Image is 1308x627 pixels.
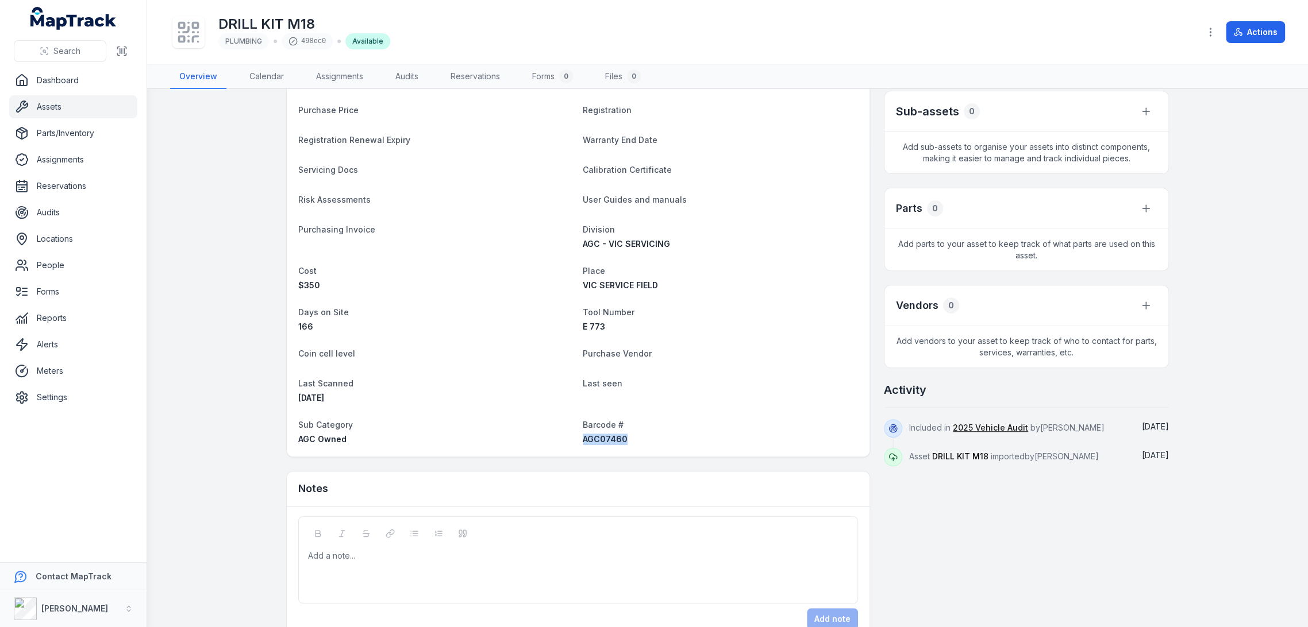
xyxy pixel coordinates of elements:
[298,307,349,317] span: Days on Site
[9,95,137,118] a: Assets
[9,307,137,330] a: Reports
[583,225,615,234] span: Division
[9,359,137,382] a: Meters
[884,132,1168,173] span: Add sub-assets to organise your assets into distinct components, making it easier to manage and t...
[170,65,226,89] a: Overview
[932,451,988,461] span: DRILL KIT M18
[9,280,137,303] a: Forms
[298,322,313,331] span: 166
[953,422,1028,434] a: 2025 Vehicle Audit
[523,65,582,89] a: Forms0
[583,349,652,358] span: Purchase Vendor
[896,200,922,216] h3: Parts
[345,33,390,49] div: Available
[9,333,137,356] a: Alerts
[596,65,650,89] a: Files0
[225,37,262,45] span: PLUMBING
[1142,421,1169,431] time: 08/10/2025, 4:41:25 am
[14,40,106,62] button: Search
[298,105,359,115] span: Purchase Price
[943,297,959,313] div: 0
[53,45,80,57] span: Search
[583,434,628,444] span: AGC07460
[927,200,943,216] div: 0
[884,326,1168,367] span: Add vendors to your asset to keep track of who to contact for parts, services, warranties, etc.
[1226,21,1285,43] button: Actions
[9,201,137,224] a: Audits
[298,378,353,388] span: Last Scanned
[298,280,320,290] span: 350 AUD
[30,7,117,30] a: MapTrack
[9,386,137,409] a: Settings
[583,322,605,331] span: E 773
[41,603,108,613] strong: [PERSON_NAME]
[9,148,137,171] a: Assignments
[1142,421,1169,431] span: [DATE]
[441,65,509,89] a: Reservations
[240,65,293,89] a: Calendar
[386,65,428,89] a: Audits
[298,349,355,358] span: Coin cell level
[627,69,641,83] div: 0
[583,266,605,276] span: Place
[307,65,372,89] a: Assignments
[36,571,111,581] strong: Contact MapTrack
[298,420,353,429] span: Sub Category
[298,393,324,402] time: 04/06/2025, 7:00:00 am
[896,297,938,313] h3: Vendors
[583,420,624,429] span: Barcode #
[884,382,926,398] h2: Activity
[583,239,670,249] span: AGC - VIC SERVICING
[909,423,1105,432] span: Included in by [PERSON_NAME]
[583,195,687,204] span: User Guides and manuals
[298,195,371,204] span: Risk Assessments
[9,175,137,198] a: Reservations
[298,165,358,175] span: Servicing Docs
[9,122,137,145] a: Parts/Inventory
[884,229,1168,270] span: Add parts to your asset to keep track of what parts are used on this asset.
[298,434,347,444] span: AGC Owned
[282,33,333,49] div: 498ec0
[9,254,137,277] a: People
[298,393,324,402] span: [DATE]
[1142,450,1169,460] span: [DATE]
[583,105,632,115] span: Registration
[298,481,328,497] h3: Notes
[559,69,573,83] div: 0
[1142,450,1169,460] time: 06/10/2025, 10:51:48 am
[583,165,672,175] span: Calibration Certificate
[298,266,317,276] span: Cost
[583,378,622,388] span: Last seen
[583,307,634,317] span: Tool Number
[909,451,1099,461] span: Asset imported by [PERSON_NAME]
[896,103,959,119] h2: Sub-assets
[298,225,375,234] span: Purchasing Invoice
[583,280,658,290] span: VIC SERVICE FIELD
[9,227,137,250] a: Locations
[9,69,137,92] a: Dashboard
[583,135,657,145] span: Warranty End Date
[298,135,410,145] span: Registration Renewal Expiry
[218,15,390,33] h1: DRILL KIT M18
[964,103,980,119] div: 0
